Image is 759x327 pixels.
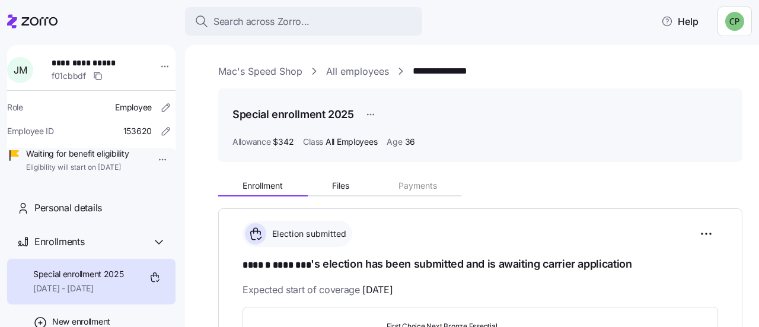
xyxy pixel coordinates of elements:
span: Class [303,136,323,148]
button: Search across Zorro... [185,7,422,36]
span: Personal details [34,201,102,215]
span: f01cbbdf [52,70,86,82]
span: 36 [405,136,415,148]
span: Payments [398,182,437,190]
span: Help [661,14,699,28]
span: Eligibility will start on [DATE] [26,163,129,173]
h1: Special enrollment 2025 [232,107,354,122]
span: Employee [115,101,152,113]
span: $342 [273,136,294,148]
span: Enrollment [243,182,283,190]
a: Mac's Speed Shop [218,64,302,79]
span: 153620 [123,125,152,137]
span: Role [7,101,23,113]
span: J M [14,65,27,75]
span: Files [332,182,349,190]
span: Election submitted [269,228,347,240]
span: Age [387,136,402,148]
h1: 's election has been submitted and is awaiting carrier application [243,256,718,273]
span: [DATE] [362,282,393,297]
span: Enrollments [34,234,84,249]
span: Expected start of coverage [243,282,393,297]
span: Waiting for benefit eligibility [26,148,129,160]
a: All employees [326,64,389,79]
span: [DATE] - [DATE] [33,282,124,294]
span: Allowance [232,136,270,148]
span: Employee ID [7,125,54,137]
span: Search across Zorro... [213,14,310,29]
span: Special enrollment 2025 [33,268,124,280]
span: All Employees [326,136,377,148]
button: Help [652,9,708,33]
img: 8424d6c99baeec437bf5dae78df33962 [725,12,744,31]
